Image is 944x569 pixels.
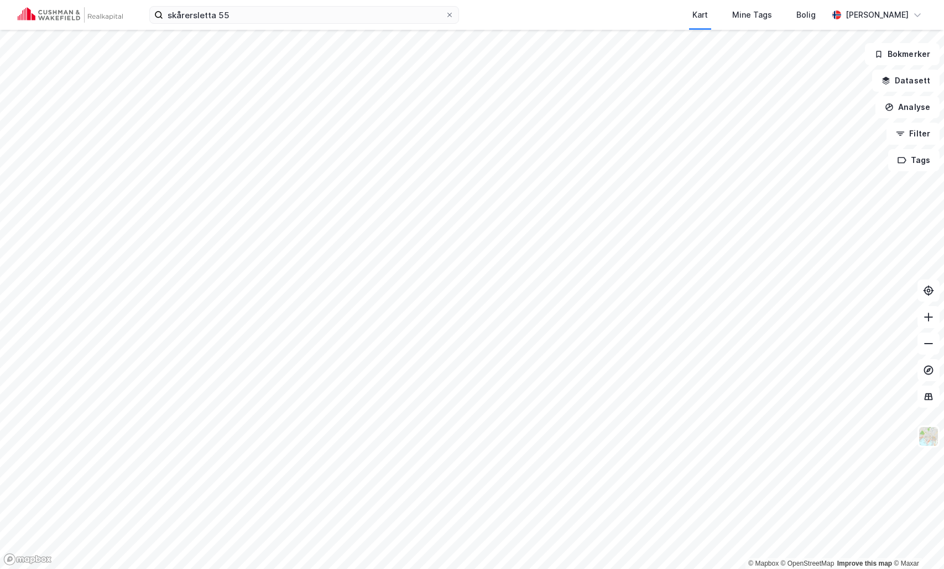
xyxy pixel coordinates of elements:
div: Kontrollprogram for chat [889,516,944,569]
iframe: Chat Widget [889,516,944,569]
img: Z [918,426,939,447]
div: Mine Tags [732,8,772,22]
div: Kart [692,8,708,22]
button: Tags [888,149,940,171]
a: Improve this map [837,560,892,567]
input: Søk på adresse, matrikkel, gårdeiere, leietakere eller personer [163,7,445,23]
button: Filter [886,123,940,145]
a: OpenStreetMap [781,560,835,567]
a: Mapbox [748,560,779,567]
div: Bolig [796,8,816,22]
button: Bokmerker [865,43,940,65]
button: Datasett [872,70,940,92]
button: Analyse [875,96,940,118]
img: cushman-wakefield-realkapital-logo.202ea83816669bd177139c58696a8fa1.svg [18,7,123,23]
a: Mapbox homepage [3,553,52,566]
div: [PERSON_NAME] [846,8,909,22]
